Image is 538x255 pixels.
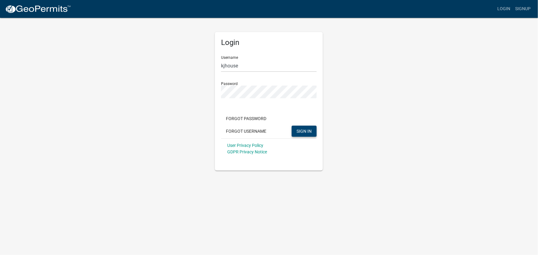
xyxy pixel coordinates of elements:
a: Login [495,3,513,15]
a: User Privacy Policy [227,143,263,148]
button: Forgot Password [221,113,271,124]
a: GDPR Privacy Notice [227,149,267,154]
a: Signup [513,3,533,15]
h5: Login [221,38,317,47]
button: Forgot Username [221,126,271,137]
button: SIGN IN [292,126,317,137]
span: SIGN IN [297,128,312,133]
